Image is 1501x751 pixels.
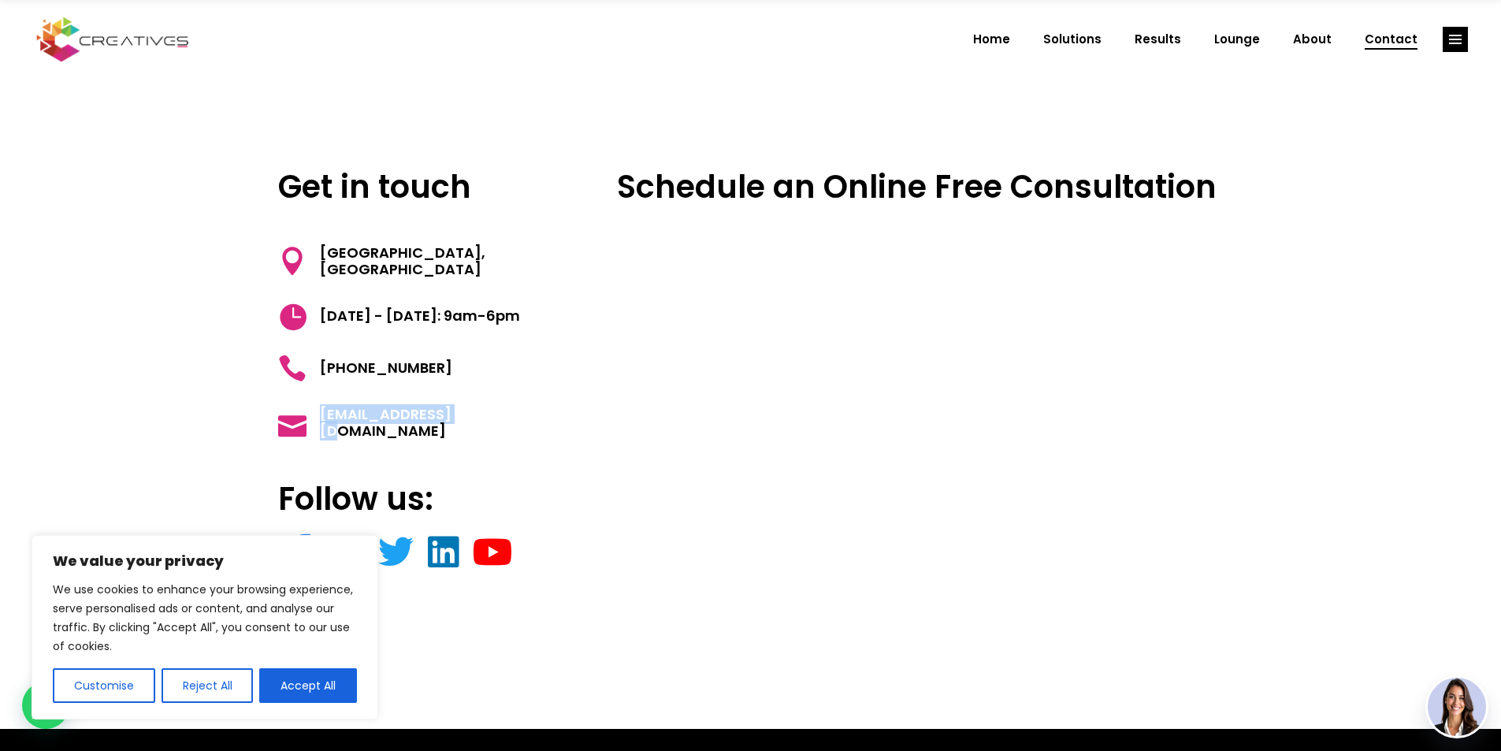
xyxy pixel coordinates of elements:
img: Creatives [33,15,192,64]
span: Contact [1365,19,1417,60]
a: Solutions [1027,19,1118,60]
button: Accept All [259,668,357,703]
span: [EMAIL_ADDRESS][DOMAIN_NAME] [307,406,559,440]
a: Lounge [1198,19,1276,60]
h3: Follow us: [278,480,559,518]
a: link [284,533,319,572]
a: link [473,533,513,572]
a: link [378,533,414,572]
span: Home [973,19,1010,60]
div: We value your privacy [32,535,378,719]
a: link [428,533,459,572]
a: About [1276,19,1348,60]
a: [PHONE_NUMBER] [278,354,452,382]
span: [DATE] - [DATE]: 9am-6pm [307,302,520,330]
a: Results [1118,19,1198,60]
span: [PHONE_NUMBER] [307,354,452,382]
span: About [1293,19,1332,60]
a: Contact [1348,19,1434,60]
p: We value your privacy [53,552,357,571]
span: [GEOGRAPHIC_DATA], [GEOGRAPHIC_DATA] [307,244,559,278]
a: Home [957,19,1027,60]
h3: Get in touch [278,168,559,206]
span: Lounge [1214,19,1260,60]
span: Results [1135,19,1181,60]
p: We use cookies to enhance your browsing experience, serve personalised ads or content, and analys... [53,580,357,656]
a: link [1443,27,1468,52]
a: link [333,533,364,572]
img: agent [1428,678,1486,736]
a: [EMAIL_ADDRESS][DOMAIN_NAME] [278,406,559,440]
span: Solutions [1043,19,1102,60]
button: Reject All [162,668,254,703]
h3: Schedule an Online Free Consultation [610,168,1223,206]
button: Customise [53,668,155,703]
